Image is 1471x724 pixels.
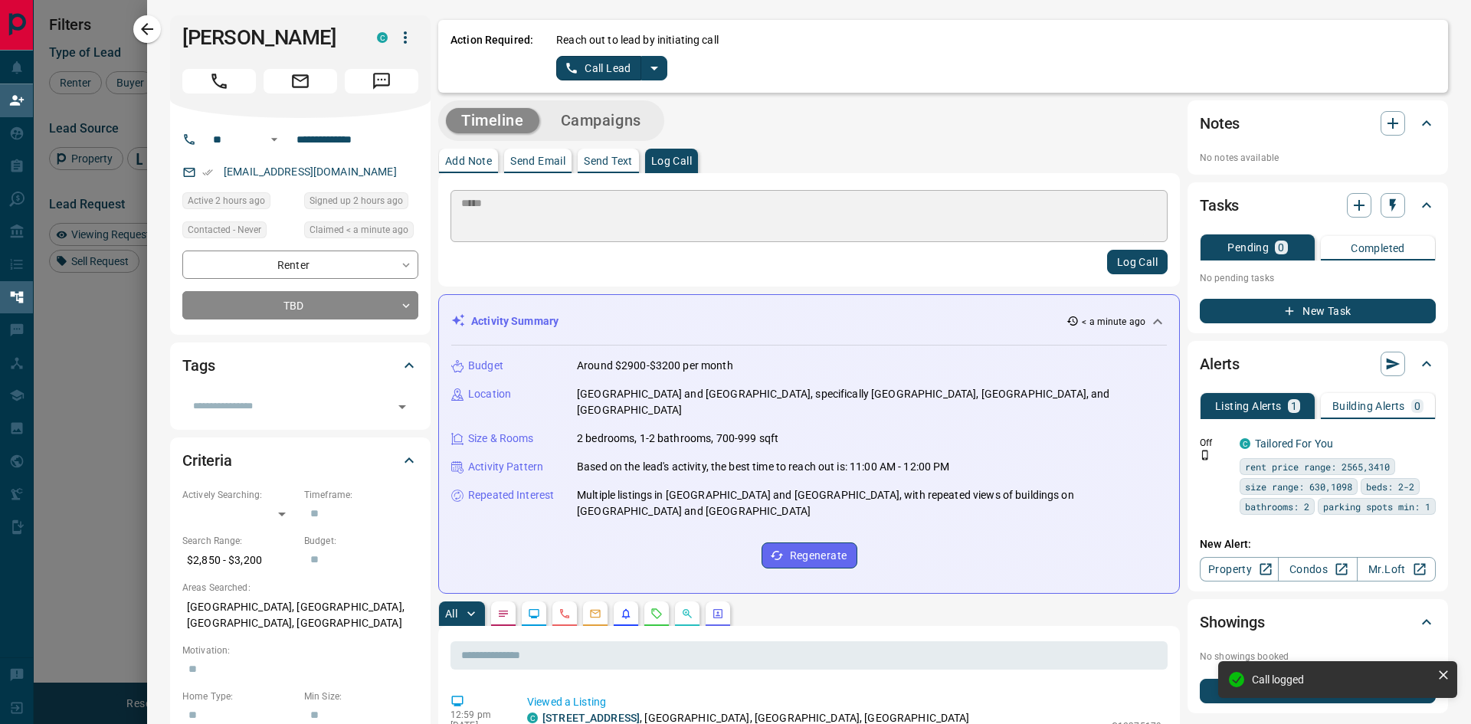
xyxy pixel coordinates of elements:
[1082,315,1145,329] p: < a minute ago
[681,608,693,620] svg: Opportunities
[1200,604,1436,640] div: Showings
[1215,401,1282,411] p: Listing Alerts
[1200,557,1279,581] a: Property
[620,608,632,620] svg: Listing Alerts
[584,156,633,166] p: Send Text
[1200,267,1436,290] p: No pending tasks
[545,108,657,133] button: Campaigns
[577,487,1167,519] p: Multiple listings in [GEOGRAPHIC_DATA] and [GEOGRAPHIC_DATA], with repeated views of buildings on...
[182,548,296,573] p: $2,850 - $3,200
[345,69,418,93] span: Message
[1245,479,1352,494] span: size range: 630,1098
[1332,401,1405,411] p: Building Alerts
[1200,193,1239,218] h2: Tasks
[1240,438,1250,449] div: condos.ca
[304,488,418,502] p: Timeframe:
[577,358,733,374] p: Around $2900-$3200 per month
[182,581,418,595] p: Areas Searched:
[1255,437,1333,450] a: Tailored For You
[310,193,403,208] span: Signed up 2 hours ago
[1200,352,1240,376] h2: Alerts
[304,690,418,703] p: Min Size:
[451,307,1167,336] div: Activity Summary< a minute ago
[1291,401,1297,411] p: 1
[471,313,559,329] p: Activity Summary
[1200,151,1436,165] p: No notes available
[1200,346,1436,382] div: Alerts
[542,712,640,724] a: [STREET_ADDRESS]
[527,713,538,723] div: condos.ca
[182,69,256,93] span: Call
[310,222,408,238] span: Claimed < a minute ago
[1245,499,1309,514] span: bathrooms: 2
[556,56,641,80] button: Call Lead
[577,431,778,447] p: 2 bedrooms, 1-2 bathrooms, 700-999 sqft
[1200,679,1436,703] button: New Showing
[1278,557,1357,581] a: Condos
[468,487,554,503] p: Repeated Interest
[468,386,511,402] p: Location
[1227,242,1269,253] p: Pending
[1200,105,1436,142] div: Notes
[528,608,540,620] svg: Lead Browsing Activity
[556,32,719,48] p: Reach out to lead by initiating call
[202,167,213,178] svg: Email Verified
[182,251,418,279] div: Renter
[450,709,504,720] p: 12:59 pm
[188,222,261,238] span: Contacted - Never
[556,56,667,80] div: split button
[182,644,418,657] p: Motivation:
[182,347,418,384] div: Tags
[1351,243,1405,254] p: Completed
[392,396,413,418] button: Open
[445,608,457,619] p: All
[1278,242,1284,253] p: 0
[446,108,539,133] button: Timeline
[1200,111,1240,136] h2: Notes
[450,32,533,80] p: Action Required:
[265,130,283,149] button: Open
[559,608,571,620] svg: Calls
[377,32,388,43] div: condos.ca
[304,534,418,548] p: Budget:
[510,156,565,166] p: Send Email
[182,353,215,378] h2: Tags
[589,608,601,620] svg: Emails
[650,608,663,620] svg: Requests
[304,192,418,214] div: Wed Oct 15 2025
[1107,250,1168,274] button: Log Call
[224,165,397,178] a: [EMAIL_ADDRESS][DOMAIN_NAME]
[1200,187,1436,224] div: Tasks
[182,690,296,703] p: Home Type:
[1200,436,1230,450] p: Off
[497,608,509,620] svg: Notes
[182,488,296,502] p: Actively Searching:
[1252,673,1431,686] div: Call logged
[1200,650,1436,663] p: No showings booked
[1245,459,1390,474] span: rent price range: 2565,3410
[182,25,354,50] h1: [PERSON_NAME]
[762,542,857,568] button: Regenerate
[1323,499,1430,514] span: parking spots min: 1
[182,448,232,473] h2: Criteria
[182,595,418,636] p: [GEOGRAPHIC_DATA], [GEOGRAPHIC_DATA], [GEOGRAPHIC_DATA], [GEOGRAPHIC_DATA]
[1200,536,1436,552] p: New Alert:
[1357,557,1436,581] a: Mr.Loft
[182,291,418,319] div: TBD
[1200,299,1436,323] button: New Task
[577,459,950,475] p: Based on the lead's activity, the best time to reach out is: 11:00 AM - 12:00 PM
[304,221,418,243] div: Wed Oct 15 2025
[182,192,296,214] div: Wed Oct 15 2025
[468,358,503,374] p: Budget
[264,69,337,93] span: Email
[468,431,534,447] p: Size & Rooms
[445,156,492,166] p: Add Note
[527,694,1161,710] p: Viewed a Listing
[1200,450,1211,460] svg: Push Notification Only
[468,459,543,475] p: Activity Pattern
[712,608,724,620] svg: Agent Actions
[182,442,418,479] div: Criteria
[1366,479,1414,494] span: beds: 2-2
[651,156,692,166] p: Log Call
[1414,401,1420,411] p: 0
